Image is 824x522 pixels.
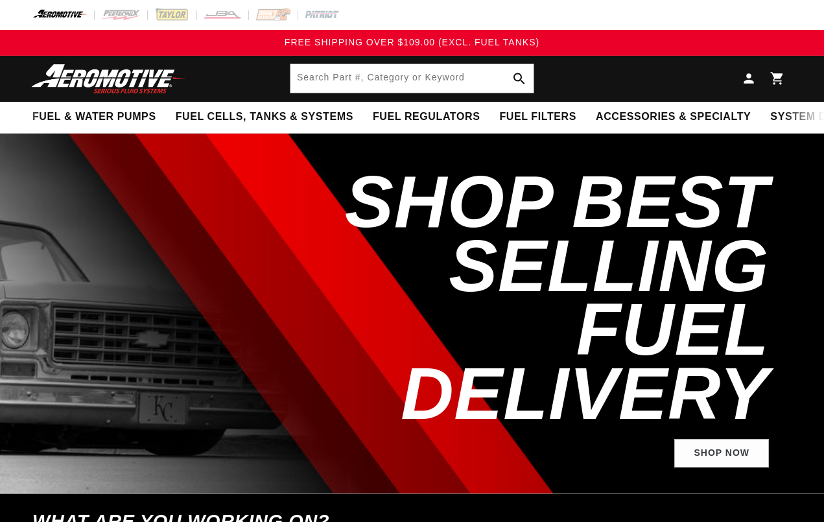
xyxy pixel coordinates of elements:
[285,37,539,47] span: FREE SHIPPING OVER $109.00 (EXCL. FUEL TANKS)
[176,110,353,124] span: Fuel Cells, Tanks & Systems
[215,170,769,426] h2: SHOP BEST SELLING FUEL DELIVERY
[290,64,534,93] input: Search Part #, Category or Keyword
[32,110,156,124] span: Fuel & Water Pumps
[505,64,534,93] button: Search Part #, Category or Keyword
[166,102,363,132] summary: Fuel Cells, Tanks & Systems
[596,110,751,124] span: Accessories & Specialty
[674,439,769,468] a: Shop Now
[28,64,190,94] img: Aeromotive
[499,110,576,124] span: Fuel Filters
[586,102,760,132] summary: Accessories & Specialty
[23,102,166,132] summary: Fuel & Water Pumps
[373,110,480,124] span: Fuel Regulators
[363,102,489,132] summary: Fuel Regulators
[489,102,586,132] summary: Fuel Filters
